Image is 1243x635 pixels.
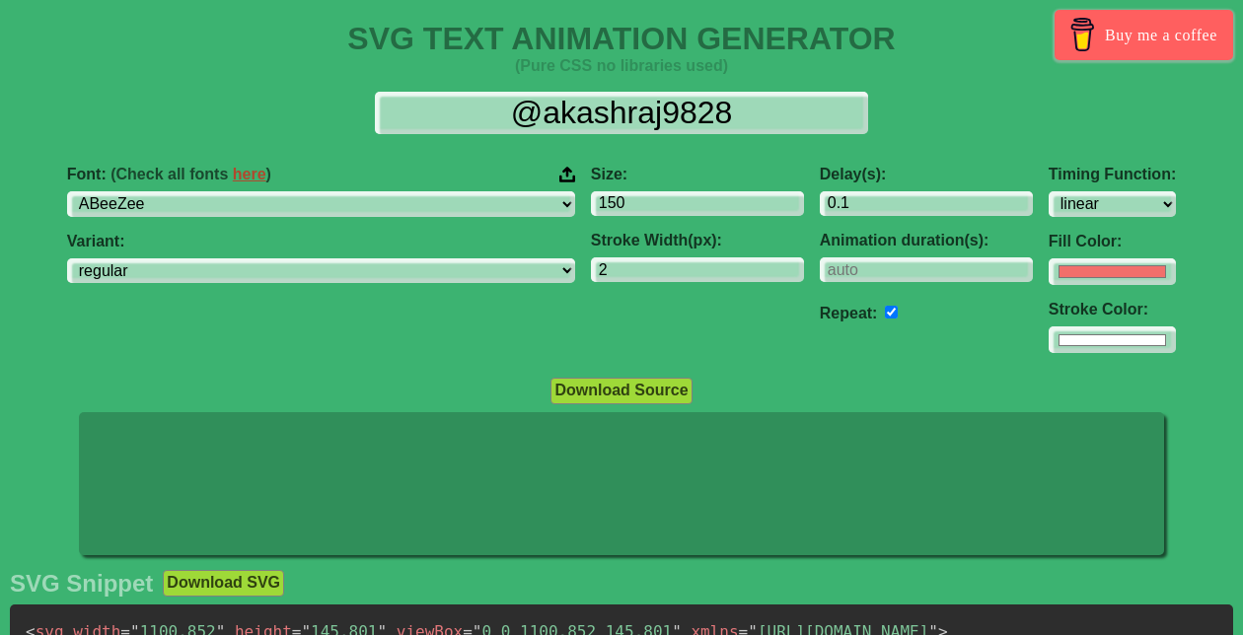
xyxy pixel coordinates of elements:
[591,166,804,183] label: Size:
[885,306,898,318] input: auto
[10,570,153,598] h2: SVG Snippet
[1049,166,1176,183] label: Timing Function:
[591,232,804,249] label: Stroke Width(px):
[163,570,284,596] button: Download SVG
[820,232,1033,249] label: Animation duration(s):
[550,378,692,403] button: Download Source
[559,166,575,183] img: Upload your font
[820,257,1033,282] input: auto
[591,191,804,216] input: 100
[591,257,804,282] input: 2px
[110,166,271,182] span: (Check all fonts )
[820,166,1033,183] label: Delay(s):
[820,191,1033,216] input: 0.1s
[1105,18,1217,52] span: Buy me a coffee
[375,92,868,134] input: Input Text Here
[1065,18,1100,51] img: Buy me a coffee
[233,166,266,182] a: here
[1049,301,1176,318] label: Stroke Color:
[67,233,575,250] label: Variant:
[820,305,878,321] label: Repeat:
[67,166,271,183] span: Font:
[1055,10,1233,60] a: Buy me a coffee
[1049,233,1176,250] label: Fill Color:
